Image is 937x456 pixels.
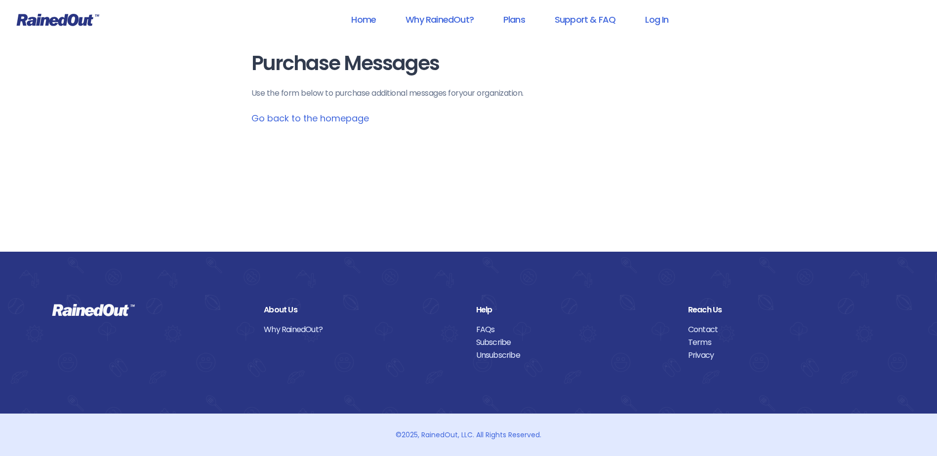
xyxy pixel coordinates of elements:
[490,8,538,31] a: Plans
[476,304,673,316] div: Help
[251,112,369,124] a: Go back to the homepage
[542,8,628,31] a: Support & FAQ
[476,349,673,362] a: Unsubscribe
[476,336,673,349] a: Subscribe
[688,304,885,316] div: Reach Us
[476,323,673,336] a: FAQs
[338,8,389,31] a: Home
[632,8,681,31] a: Log In
[251,52,686,75] h1: Purchase Messages
[393,8,487,31] a: Why RainedOut?
[264,323,461,336] a: Why RainedOut?
[251,87,686,99] p: Use the form below to purchase additional messages for your organization .
[688,336,885,349] a: Terms
[688,349,885,362] a: Privacy
[688,323,885,336] a: Contact
[264,304,461,316] div: About Us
